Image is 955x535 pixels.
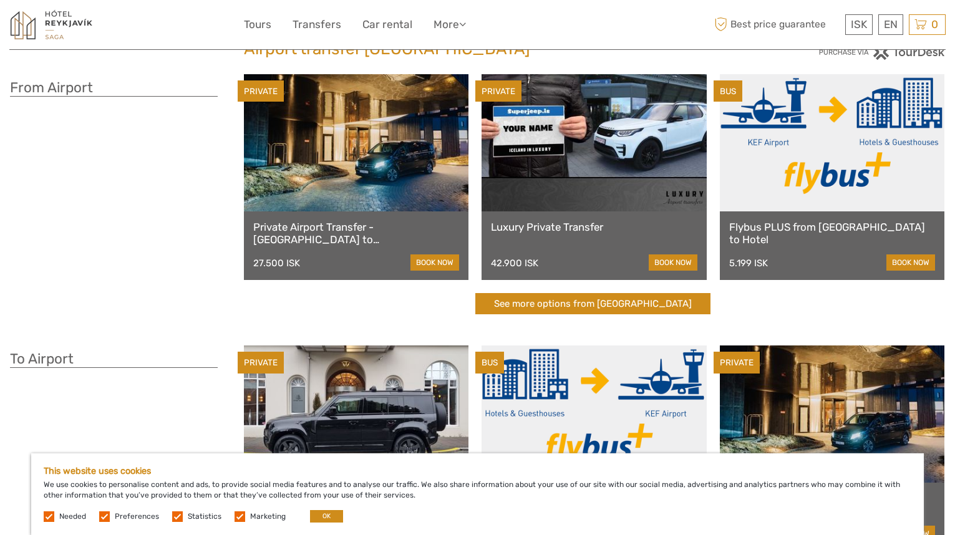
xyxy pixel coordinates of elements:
[10,79,218,97] h3: From Airport
[143,19,158,34] button: Open LiveChat chat widget
[238,80,284,102] div: PRIVATE
[44,466,911,476] h5: This website uses cookies
[362,16,412,34] a: Car rental
[851,18,867,31] span: ISK
[253,221,460,246] a: Private Airport Transfer - [GEOGRAPHIC_DATA] to [GEOGRAPHIC_DATA]
[729,258,768,269] div: 5.199 ISK
[475,352,504,374] div: BUS
[188,511,221,522] label: Statistics
[714,352,760,374] div: PRIVATE
[10,9,93,40] img: 1545-f919e0b8-ed97-4305-9c76-0e37fee863fd_logo_small.jpg
[244,16,271,34] a: Tours
[649,254,697,271] a: book now
[115,511,159,522] label: Preferences
[729,221,936,246] a: Flybus PLUS from [GEOGRAPHIC_DATA] to Hotel
[929,18,940,31] span: 0
[238,352,284,374] div: PRIVATE
[491,221,697,233] a: Luxury Private Transfer
[31,453,924,535] div: We use cookies to personalise content and ads, to provide social media features and to analyse ou...
[818,44,945,60] img: PurchaseViaTourDesk.png
[17,22,141,32] p: We're away right now. Please check back later!
[475,293,710,315] a: See more options from [GEOGRAPHIC_DATA]
[475,80,521,102] div: PRIVATE
[250,511,286,522] label: Marketing
[712,14,842,35] span: Best price guarantee
[491,258,538,269] div: 42.900 ISK
[253,258,300,269] div: 27.500 ISK
[310,510,343,523] button: OK
[410,254,459,271] a: book now
[59,511,86,522] label: Needed
[878,14,903,35] div: EN
[10,350,218,368] h3: To Airport
[886,254,935,271] a: book now
[714,80,742,102] div: BUS
[293,16,341,34] a: Transfers
[434,16,466,34] a: More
